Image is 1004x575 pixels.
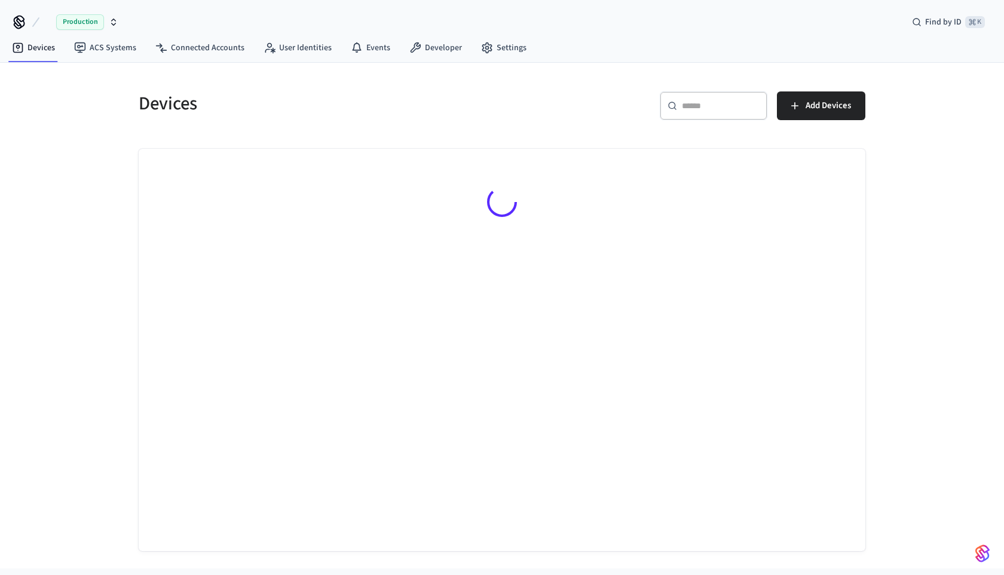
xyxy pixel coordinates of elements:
[925,16,962,28] span: Find by ID
[902,11,994,33] div: Find by ID⌘ K
[341,37,400,59] a: Events
[472,37,536,59] a: Settings
[139,91,495,116] h5: Devices
[254,37,341,59] a: User Identities
[2,37,65,59] a: Devices
[65,37,146,59] a: ACS Systems
[56,14,104,30] span: Production
[965,16,985,28] span: ⌘ K
[400,37,472,59] a: Developer
[975,544,990,563] img: SeamLogoGradient.69752ec5.svg
[777,91,865,120] button: Add Devices
[806,98,851,114] span: Add Devices
[146,37,254,59] a: Connected Accounts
